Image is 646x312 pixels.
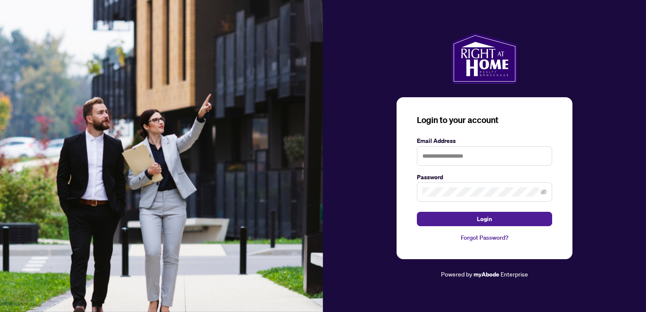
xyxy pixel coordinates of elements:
span: Enterprise [501,270,528,278]
span: Powered by [441,270,472,278]
button: Login [417,212,552,226]
a: Forgot Password? [417,233,552,242]
label: Email Address [417,136,552,145]
h3: Login to your account [417,114,552,126]
span: Login [477,212,492,226]
a: myAbode [474,270,499,279]
img: ma-logo [452,33,517,84]
label: Password [417,172,552,182]
span: eye-invisible [541,189,547,195]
